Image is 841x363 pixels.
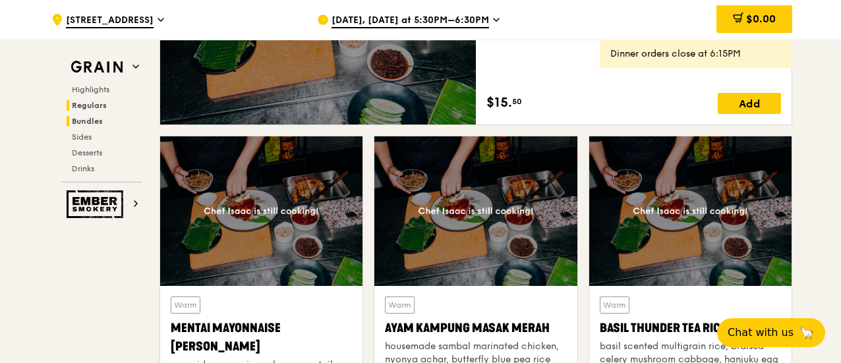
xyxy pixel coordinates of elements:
span: 🦙 [799,325,815,341]
span: Regulars [72,101,107,110]
div: Mentai Mayonnaise [PERSON_NAME] [171,319,352,356]
span: Highlights [72,85,109,94]
span: Sides [72,132,92,142]
div: Ayam Kampung Masak Merah [385,319,566,337]
span: Desserts [72,148,102,157]
span: [STREET_ADDRESS] [66,14,154,28]
span: $0.00 [746,13,776,25]
div: Warm [600,296,629,314]
span: [DATE], [DATE] at 5:30PM–6:30PM [332,14,489,28]
span: Drinks [72,164,94,173]
span: $15. [486,93,512,113]
div: Warm [385,296,415,314]
div: Warm [171,296,200,314]
button: Chat with us🦙 [717,318,825,347]
span: Bundles [72,117,103,126]
span: Chat with us [728,325,794,341]
div: Basil Thunder Tea Rice [600,319,781,337]
img: Grain web logo [67,55,127,79]
div: Add [718,93,781,114]
div: Dinner orders close at 6:15PM [610,47,782,61]
img: Ember Smokery web logo [67,190,127,218]
span: 50 [512,96,522,107]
